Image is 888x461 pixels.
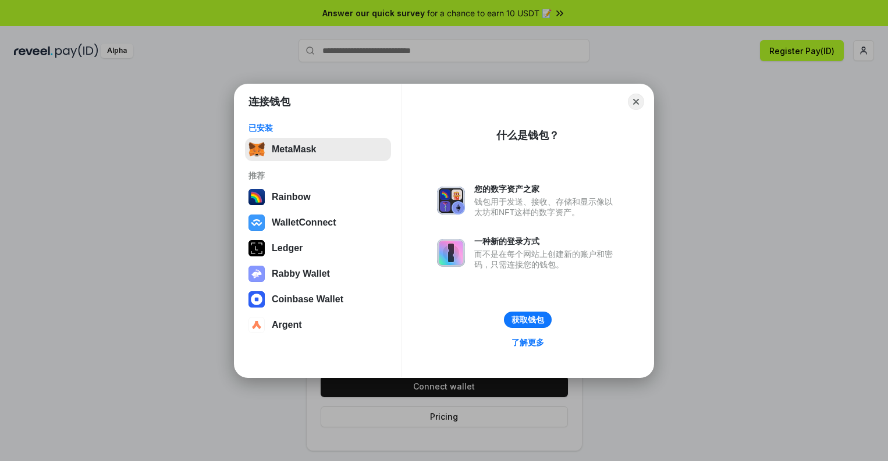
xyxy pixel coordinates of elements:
a: 了解更多 [505,335,551,350]
img: svg+xml,%3Csvg%20xmlns%3D%22http%3A%2F%2Fwww.w3.org%2F2000%2Fsvg%22%20width%3D%2228%22%20height%3... [248,240,265,256]
button: Rainbow [245,185,391,209]
img: svg+xml,%3Csvg%20xmlns%3D%22http%3A%2F%2Fwww.w3.org%2F2000%2Fsvg%22%20fill%3D%22none%22%20viewBox... [437,187,465,215]
div: 您的数字资产之家 [474,184,619,194]
div: 获取钱包 [512,315,544,325]
button: MetaMask [245,138,391,161]
div: 什么是钱包？ [496,128,559,142]
div: 已安装 [248,123,388,133]
div: Rabby Wallet [272,269,330,279]
div: Coinbase Wallet [272,294,343,305]
button: Rabby Wallet [245,262,391,285]
button: Coinbase Wallet [245,288,391,311]
div: 钱包用于发送、接收、存储和显示像以太坊和NFT这样的数字资产。 [474,196,619,217]
img: svg+xml,%3Csvg%20fill%3D%22none%22%20height%3D%2233%22%20viewBox%3D%220%200%2035%2033%22%20width%... [248,141,265,158]
img: svg+xml,%3Csvg%20width%3D%2228%22%20height%3D%2228%22%20viewBox%3D%220%200%2028%2028%22%20fill%3D... [248,215,265,231]
div: MetaMask [272,144,316,155]
button: WalletConnect [245,211,391,234]
button: Ledger [245,237,391,260]
div: 推荐 [248,170,388,181]
button: Close [628,94,644,110]
img: svg+xml,%3Csvg%20xmlns%3D%22http%3A%2F%2Fwww.w3.org%2F2000%2Fsvg%22%20fill%3D%22none%22%20viewBox... [248,266,265,282]
button: Argent [245,313,391,337]
div: Rainbow [272,192,311,202]
img: svg+xml,%3Csvg%20width%3D%2228%22%20height%3D%2228%22%20viewBox%3D%220%200%2028%2028%22%20fill%3D... [248,317,265,333]
div: Argent [272,320,302,330]
img: svg+xml,%3Csvg%20xmlns%3D%22http%3A%2F%2Fwww.w3.org%2F2000%2Fsvg%22%20fill%3D%22none%22%20viewBox... [437,239,465,267]
img: svg+xml,%3Csvg%20width%3D%22120%22%20height%3D%22120%22%20viewBox%3D%220%200%20120%20120%22%20fil... [248,189,265,205]
div: 了解更多 [512,337,544,348]
div: 一种新的登录方式 [474,236,619,246]
h1: 连接钱包 [248,95,290,109]
div: Ledger [272,243,303,253]
div: 而不是在每个网站上创建新的账户和密码，只需连接您的钱包。 [474,249,619,270]
button: 获取钱包 [504,312,552,328]
div: WalletConnect [272,217,336,228]
img: svg+xml,%3Csvg%20width%3D%2228%22%20height%3D%2228%22%20viewBox%3D%220%200%2028%2028%22%20fill%3D... [248,291,265,308]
